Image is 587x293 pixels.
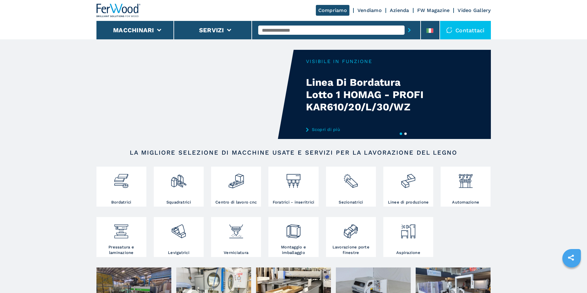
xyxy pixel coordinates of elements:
[199,26,224,34] button: Servizi
[270,244,317,255] h3: Montaggio e imballaggio
[113,26,154,34] button: Macchinari
[390,7,409,13] a: Azienda
[96,50,294,139] video: Your browser does not support the video tag.
[96,217,146,257] a: Pressatura e laminazione
[396,250,420,255] h3: Aspirazione
[563,250,579,265] a: sharethis
[211,217,261,257] a: Verniciatura
[326,217,376,257] a: Lavorazione porte finestre
[405,23,414,37] button: submit-button
[211,167,261,207] a: Centro di lavoro cnc
[98,244,145,255] h3: Pressatura e laminazione
[440,21,491,39] div: Contattaci
[111,200,132,205] h3: Bordatrici
[458,7,491,13] a: Video Gallery
[343,168,359,189] img: sezionatrici_2.png
[306,127,427,132] a: Scopri di più
[96,4,141,17] img: Ferwood
[224,250,248,255] h3: Verniciatura
[268,167,318,207] a: Foratrici - inseritrici
[452,200,479,205] h3: Automazione
[228,219,244,240] img: verniciatura_1.png
[215,200,257,205] h3: Centro di lavoro cnc
[170,168,187,189] img: squadratrici_2.png
[328,244,374,255] h3: Lavorazione porte finestre
[458,168,474,189] img: automazione.png
[116,149,471,156] h2: LA MIGLIORE SELEZIONE DI MACCHINE USATE E SERVIZI PER LA LAVORAZIONE DEL LEGNO
[343,219,359,240] img: lavorazione_porte_finestre_2.png
[357,7,382,13] a: Vendiamo
[113,219,129,240] img: pressa-strettoia.png
[383,217,433,257] a: Aspirazione
[168,250,190,255] h3: Levigatrici
[339,200,363,205] h3: Sezionatrici
[285,168,302,189] img: foratrici_inseritrici_2.png
[326,167,376,207] a: Sezionatrici
[316,5,349,16] a: Compriamo
[113,168,129,189] img: bordatrici_1.png
[400,168,416,189] img: linee_di_produzione_2.png
[228,168,244,189] img: centro_di_lavoro_cnc_2.png
[383,167,433,207] a: Linee di produzione
[285,219,302,240] img: montaggio_imballaggio_2.png
[404,133,407,135] button: 2
[561,265,582,288] iframe: Chat
[400,219,416,240] img: aspirazione_1.png
[166,200,191,205] h3: Squadratrici
[154,167,204,207] a: Squadratrici
[96,167,146,207] a: Bordatrici
[446,27,452,33] img: Contattaci
[388,200,429,205] h3: Linee di produzione
[154,217,204,257] a: Levigatrici
[170,219,187,240] img: levigatrici_2.png
[273,200,315,205] h3: Foratrici - inseritrici
[400,133,402,135] button: 1
[441,167,491,207] a: Automazione
[417,7,450,13] a: FW Magazine
[268,217,318,257] a: Montaggio e imballaggio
